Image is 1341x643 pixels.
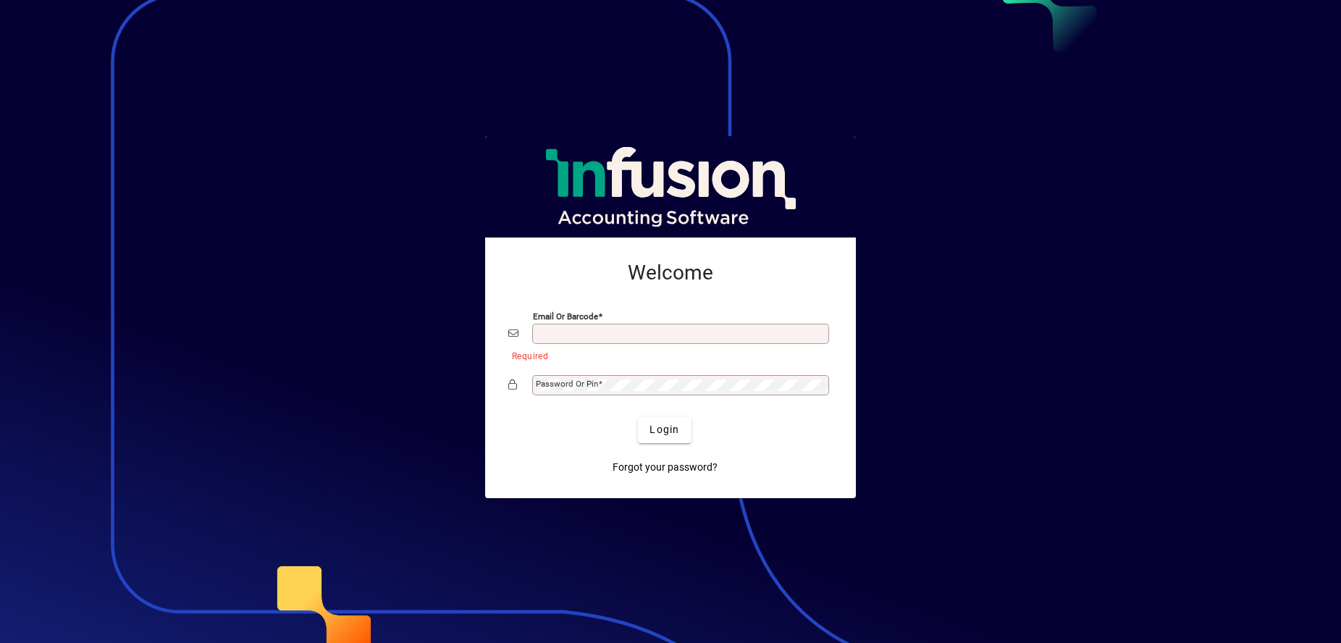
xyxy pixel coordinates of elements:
[638,417,691,443] button: Login
[512,348,821,363] mat-error: Required
[533,311,598,321] mat-label: Email or Barcode
[650,422,679,437] span: Login
[613,460,718,475] span: Forgot your password?
[508,261,833,285] h2: Welcome
[607,455,723,481] a: Forgot your password?
[536,379,598,389] mat-label: Password or Pin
